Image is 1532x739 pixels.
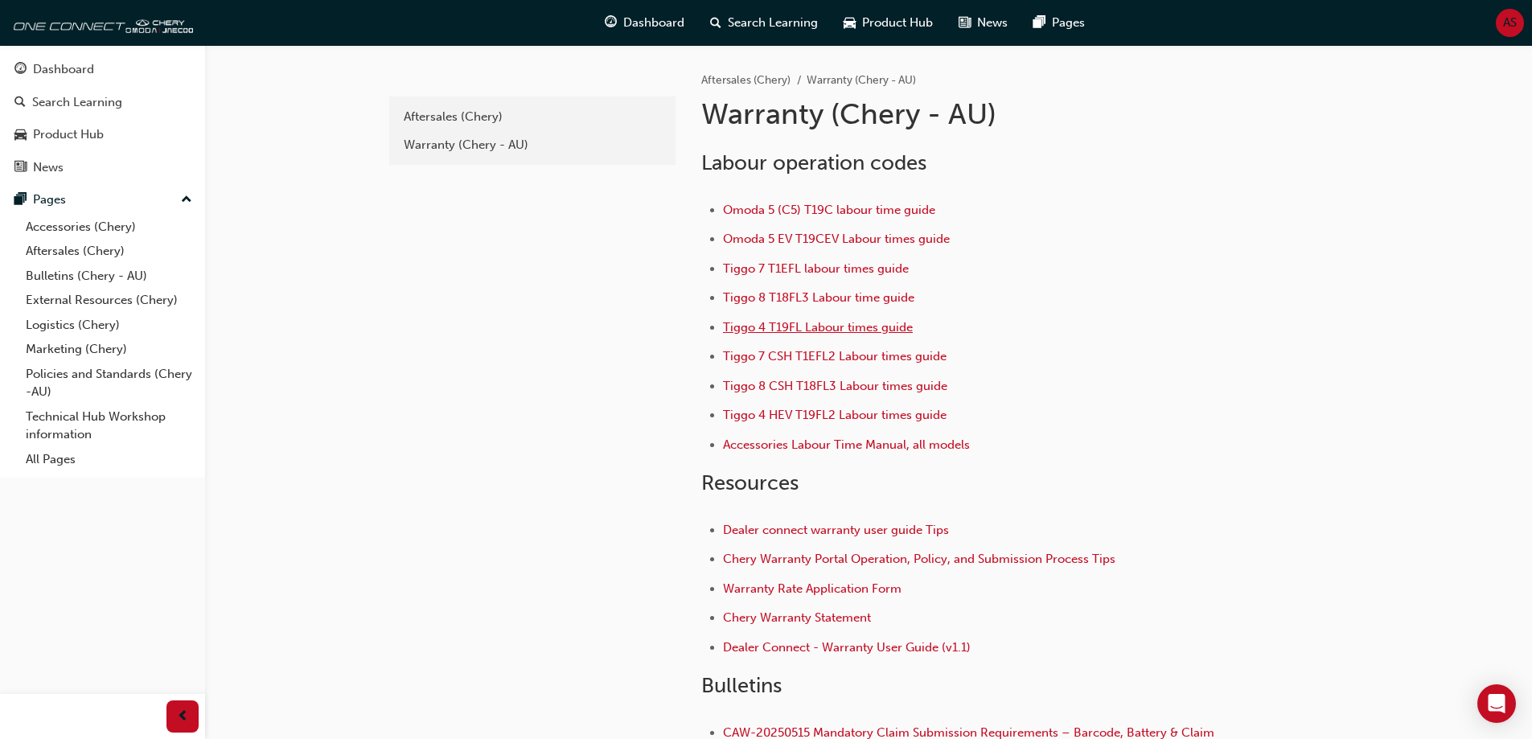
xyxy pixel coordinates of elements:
[723,290,914,305] a: Tiggo 8 T18FL3 Labour time guide
[723,437,970,452] a: Accessories Labour Time Manual, all models
[33,158,64,177] div: News
[701,470,799,495] span: Resources
[19,288,199,313] a: External Resources (Chery)
[701,150,926,175] span: Labour operation codes
[977,14,1008,32] span: News
[723,408,947,422] a: Tiggo 4 HEV T19FL2 Labour times guide
[14,63,27,77] span: guage-icon
[844,13,856,33] span: car-icon
[723,320,913,335] a: Tiggo 4 T19FL Labour times guide
[19,362,199,404] a: Policies and Standards (Chery -AU)
[177,707,189,727] span: prev-icon
[723,232,950,246] a: Omoda 5 EV T19CEV Labour times guide
[19,404,199,447] a: Technical Hub Workshop information
[32,93,122,112] div: Search Learning
[592,6,697,39] a: guage-iconDashboard
[6,185,199,215] button: Pages
[701,96,1229,132] h1: Warranty (Chery - AU)
[1033,13,1045,33] span: pages-icon
[1496,9,1524,37] button: AS
[723,523,949,537] a: Dealer connect warranty user guide Tips
[1052,14,1085,32] span: Pages
[19,239,199,264] a: Aftersales (Chery)
[862,14,933,32] span: Product Hub
[8,6,193,39] img: oneconnect
[14,128,27,142] span: car-icon
[710,13,721,33] span: search-icon
[701,73,791,87] a: Aftersales (Chery)
[723,581,902,596] a: Warranty Rate Application Form
[723,349,947,363] a: Tiggo 7 CSH T1EFL2 Labour times guide
[831,6,946,39] a: car-iconProduct Hub
[623,14,684,32] span: Dashboard
[723,379,947,393] a: Tiggo 8 CSH T18FL3 Labour times guide
[807,72,916,90] li: Warranty (Chery - AU)
[14,96,26,110] span: search-icon
[33,125,104,144] div: Product Hub
[33,60,94,79] div: Dashboard
[6,120,199,150] a: Product Hub
[701,673,782,698] span: Bulletins
[1021,6,1098,39] a: pages-iconPages
[959,13,971,33] span: news-icon
[19,313,199,338] a: Logistics (Chery)
[404,136,661,154] div: Warranty (Chery - AU)
[1503,14,1517,32] span: AS
[396,131,669,159] a: Warranty (Chery - AU)
[404,108,661,126] div: Aftersales (Chery)
[19,264,199,289] a: Bulletins (Chery - AU)
[6,153,199,183] a: News
[1477,684,1516,723] div: Open Intercom Messenger
[396,103,669,131] a: Aftersales (Chery)
[6,55,199,84] a: Dashboard
[181,190,192,211] span: up-icon
[946,6,1021,39] a: news-iconNews
[19,215,199,240] a: Accessories (Chery)
[19,337,199,362] a: Marketing (Chery)
[19,447,199,472] a: All Pages
[723,552,1115,566] a: Chery Warranty Portal Operation, Policy, and Submission Process Tips
[697,6,831,39] a: search-iconSearch Learning
[728,14,818,32] span: Search Learning
[14,161,27,175] span: news-icon
[6,88,199,117] a: Search Learning
[723,261,909,276] a: Tiggo 7 T1EFL labour times guide
[6,51,199,185] button: DashboardSearch LearningProduct HubNews
[14,193,27,207] span: pages-icon
[723,610,871,625] a: Chery Warranty Statement
[723,640,971,655] a: Dealer Connect - Warranty User Guide (v1.1)
[723,203,935,217] a: Omoda 5 (C5) T19C labour time guide
[605,13,617,33] span: guage-icon
[33,191,66,209] div: Pages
